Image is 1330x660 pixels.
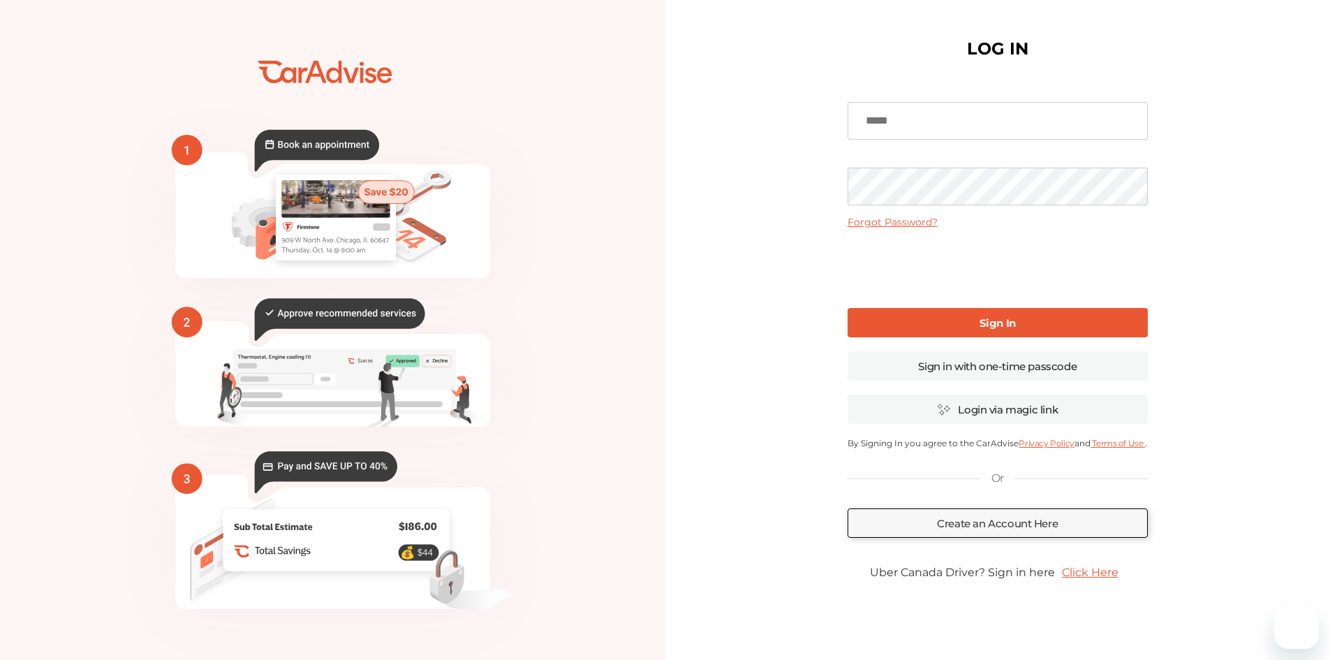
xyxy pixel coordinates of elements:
p: Or [991,471,1004,486]
text: 💰 [400,545,415,560]
a: Login via magic link [848,395,1148,424]
iframe: Button to launch messaging window [1274,604,1319,649]
b: Sign In [980,316,1016,330]
a: Forgot Password? [848,216,938,228]
a: Terms of Use [1091,438,1145,448]
a: Sign in with one-time passcode [848,351,1148,381]
a: Privacy Policy [1019,438,1074,448]
a: Sign In [848,308,1148,337]
a: Click Here [1055,559,1125,586]
img: magic_icon.32c66aac.svg [937,403,951,416]
span: Uber Canada Driver? Sign in here [870,566,1055,579]
a: Create an Account Here [848,508,1148,538]
iframe: reCAPTCHA [892,240,1104,294]
h1: LOG IN [967,42,1028,56]
p: By Signing In you agree to the CarAdvise and . [848,438,1148,448]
